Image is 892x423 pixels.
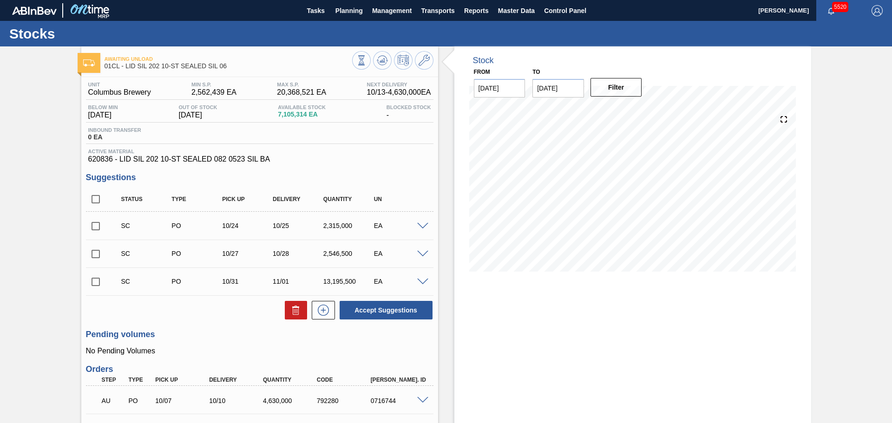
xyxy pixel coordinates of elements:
img: Ícone [83,59,95,66]
span: [DATE] [88,111,118,119]
div: Awaiting Unload [99,390,127,411]
div: Pick up [220,196,276,202]
div: Type [126,377,154,383]
span: MIN S.P. [191,82,236,87]
div: 10/07/2025 [153,397,213,404]
button: Filter [590,78,642,97]
span: 0 EA [88,134,141,141]
div: EA [372,278,428,285]
span: Tasks [306,5,326,16]
div: Accept Suggestions [335,300,433,320]
span: Blocked Stock [387,104,431,110]
button: Go to Master Data / General [415,51,433,70]
span: Available Stock [278,104,326,110]
span: 7,105,314 EA [278,111,326,118]
h3: Orders [86,364,433,374]
div: Delete Suggestions [280,301,307,319]
p: No Pending Volumes [86,347,433,355]
span: [DATE] [179,111,217,119]
span: 10/13 - 4,630,000 EA [367,88,431,97]
div: Quantity [261,377,321,383]
span: Control Panel [544,5,586,16]
h1: Stocks [9,28,174,39]
span: Unit [88,82,151,87]
span: Planning [335,5,363,16]
div: - [384,104,433,119]
div: Purchase order [169,250,225,257]
div: Stock [473,56,494,65]
label: to [532,69,540,75]
input: mm/dd/yyyy [474,79,525,98]
button: Schedule Inventory [394,51,413,70]
span: Management [372,5,412,16]
span: MAX S.P. [277,82,326,87]
img: TNhmsLtSVTkK8tSr43FrP2fwEKptu5GPRR3wAAAABJRU5ErkJggg== [12,7,57,15]
span: 620836 - LID SIL 202 10-ST SEALED 082 0523 SIL BA [88,155,431,163]
div: 11/01/2025 [270,278,327,285]
span: 01CL - LID SIL 202 10-ST SEALED SIL 06 [105,63,352,70]
div: Pick up [153,377,213,383]
div: 792280 [315,397,375,404]
div: EA [372,222,428,229]
div: 10/31/2025 [220,278,276,285]
span: Active Material [88,149,431,154]
button: Accept Suggestions [340,301,433,319]
div: [PERSON_NAME]. ID [368,377,429,383]
h3: Pending volumes [86,330,433,339]
span: 2,562,439 EA [191,88,236,97]
div: 10/28/2025 [270,250,327,257]
span: Transports [421,5,455,16]
span: Columbus Brewery [88,88,151,97]
button: Update Chart [373,51,392,70]
div: Purchase order [126,397,154,404]
span: 20,368,521 EA [277,88,326,97]
button: Notifications [816,4,846,17]
div: Purchase order [169,278,225,285]
div: Type [169,196,225,202]
h3: Suggestions [86,173,433,182]
input: mm/dd/yyyy [532,79,584,98]
div: Suggestion Created [119,250,175,257]
div: Suggestion Created [119,222,175,229]
div: 2,546,500 [321,250,377,257]
div: Step [99,377,127,383]
span: 5520 [832,2,848,12]
div: Purchase order [169,222,225,229]
span: Out Of Stock [179,104,217,110]
span: Below Min [88,104,118,110]
span: Master Data [498,5,535,16]
div: New suggestion [307,301,335,319]
div: 0716744 [368,397,429,404]
div: UN [372,196,428,202]
div: Code [315,377,375,383]
div: 2,315,000 [321,222,377,229]
button: Stocks Overview [352,51,371,70]
div: Delivery [270,196,327,202]
div: 13,195,500 [321,278,377,285]
div: Suggestion Created [119,278,175,285]
div: 10/25/2025 [270,222,327,229]
img: Logout [872,5,883,16]
div: 4,630,000 [261,397,321,404]
span: Awaiting Unload [105,56,352,62]
div: Delivery [207,377,267,383]
span: Reports [464,5,489,16]
label: From [474,69,490,75]
div: Quantity [321,196,377,202]
span: Next Delivery [367,82,431,87]
div: 10/27/2025 [220,250,276,257]
p: AU [102,397,125,404]
div: EA [372,250,428,257]
span: Inbound Transfer [88,127,141,133]
div: Status [119,196,175,202]
div: 10/24/2025 [220,222,276,229]
div: 10/10/2025 [207,397,267,404]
